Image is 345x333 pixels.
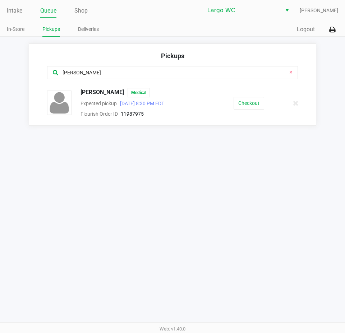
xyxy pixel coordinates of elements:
[234,97,264,110] button: Checkout
[300,7,338,14] span: [PERSON_NAME]
[7,25,24,34] a: In-Store
[74,6,88,16] a: Shop
[80,101,117,106] span: Expected pickup
[117,101,164,106] span: [DATE] 8:30 PM EDT
[40,6,56,16] a: Queue
[7,6,22,16] a: Intake
[80,88,124,97] span: [PERSON_NAME]
[78,25,99,34] a: Deliveries
[42,25,60,34] a: Pickups
[128,88,150,97] span: Medical
[121,111,144,117] span: 11987975
[161,52,184,60] span: Pickups
[80,111,118,117] span: Flourish Order ID
[297,25,315,34] button: Logout
[207,6,277,15] span: Largo WC
[160,326,185,332] span: Web: v1.40.0
[282,4,292,17] button: Select
[62,69,277,77] input: Search by Name or Order ID...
